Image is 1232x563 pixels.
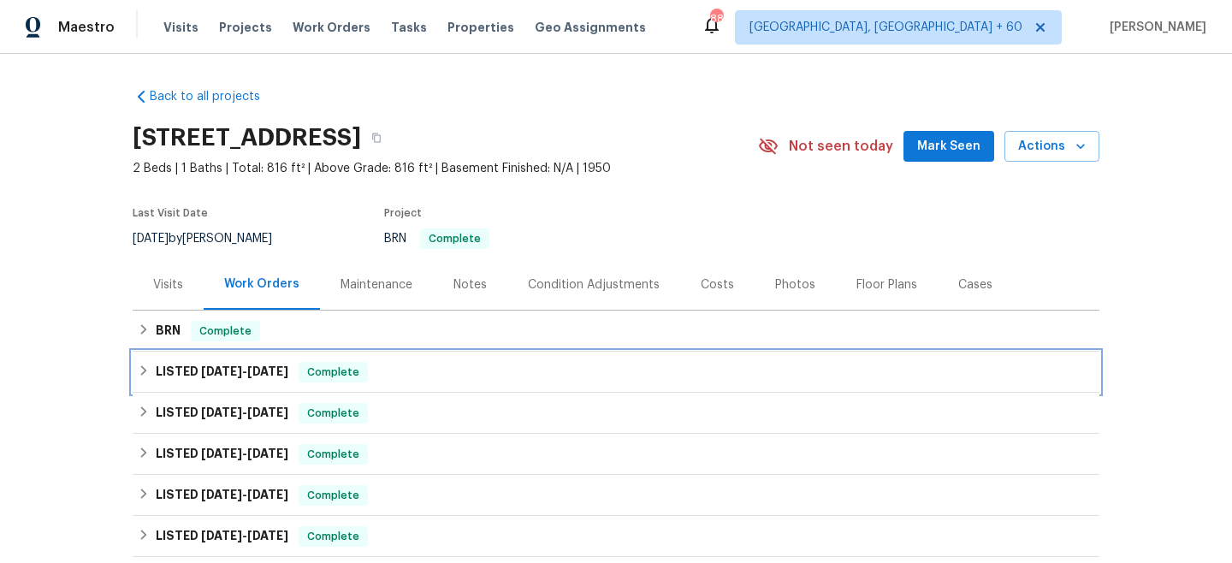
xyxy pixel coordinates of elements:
[133,475,1099,516] div: LISTED [DATE]-[DATE]Complete
[247,489,288,501] span: [DATE]
[535,19,646,36] span: Geo Assignments
[156,321,181,341] h6: BRN
[247,447,288,459] span: [DATE]
[133,208,208,218] span: Last Visit Date
[528,276,660,293] div: Condition Adjustments
[133,352,1099,393] div: LISTED [DATE]-[DATE]Complete
[300,446,366,463] span: Complete
[156,362,288,382] h6: LISTED
[247,530,288,542] span: [DATE]
[201,365,288,377] span: -
[1018,136,1086,157] span: Actions
[201,447,242,459] span: [DATE]
[201,406,242,418] span: [DATE]
[749,19,1022,36] span: [GEOGRAPHIC_DATA], [GEOGRAPHIC_DATA] + 60
[201,365,242,377] span: [DATE]
[300,487,366,504] span: Complete
[133,516,1099,557] div: LISTED [DATE]-[DATE]Complete
[133,434,1099,475] div: LISTED [DATE]-[DATE]Complete
[384,208,422,218] span: Project
[447,19,514,36] span: Properties
[224,276,299,293] div: Work Orders
[917,136,980,157] span: Mark Seen
[300,364,366,381] span: Complete
[789,138,893,155] span: Not seen today
[361,122,392,153] button: Copy Address
[133,88,297,105] a: Back to all projects
[133,228,293,249] div: by [PERSON_NAME]
[153,276,183,293] div: Visits
[453,276,487,293] div: Notes
[156,403,288,424] h6: LISTED
[163,19,198,36] span: Visits
[903,131,994,163] button: Mark Seen
[300,528,366,545] span: Complete
[192,323,258,340] span: Complete
[133,233,169,245] span: [DATE]
[958,276,992,293] div: Cases
[341,276,412,293] div: Maintenance
[133,393,1099,434] div: LISTED [DATE]-[DATE]Complete
[201,530,242,542] span: [DATE]
[133,129,361,146] h2: [STREET_ADDRESS]
[133,160,758,177] span: 2 Beds | 1 Baths | Total: 816 ft² | Above Grade: 816 ft² | Basement Finished: N/A | 1950
[300,405,366,422] span: Complete
[201,530,288,542] span: -
[247,406,288,418] span: [DATE]
[1004,131,1099,163] button: Actions
[133,311,1099,352] div: BRN Complete
[384,233,489,245] span: BRN
[156,485,288,506] h6: LISTED
[391,21,427,33] span: Tasks
[219,19,272,36] span: Projects
[247,365,288,377] span: [DATE]
[422,234,488,244] span: Complete
[293,19,370,36] span: Work Orders
[775,276,815,293] div: Photos
[701,276,734,293] div: Costs
[201,489,242,501] span: [DATE]
[156,526,288,547] h6: LISTED
[710,10,722,27] div: 885
[201,489,288,501] span: -
[856,276,917,293] div: Floor Plans
[58,19,115,36] span: Maestro
[201,447,288,459] span: -
[201,406,288,418] span: -
[156,444,288,465] h6: LISTED
[1103,19,1206,36] span: [PERSON_NAME]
